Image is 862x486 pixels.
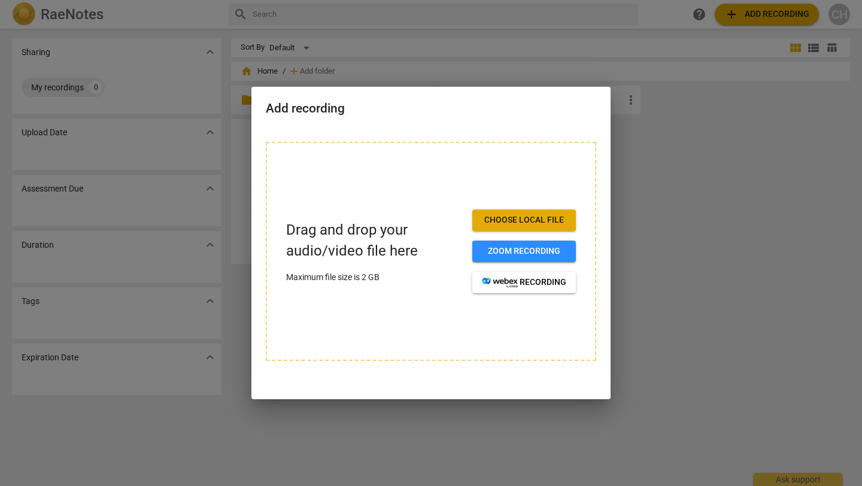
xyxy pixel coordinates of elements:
span: Zoom recording [482,245,566,257]
span: recording [482,277,566,288]
h2: Add recording [266,101,596,116]
button: Choose local file [472,209,576,231]
p: Maximum file size is 2 GB [286,271,463,284]
button: Zoom recording [472,241,576,262]
p: Drag and drop your audio/video file here [286,220,463,262]
button: recording [472,272,576,293]
span: Choose local file [482,214,566,226]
